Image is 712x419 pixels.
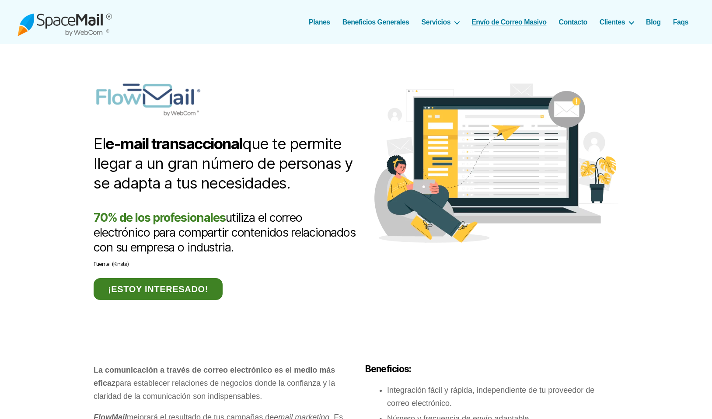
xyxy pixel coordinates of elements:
[422,18,460,26] a: Servicios
[94,366,335,388] strong: La comunicación a través de correo electrónico es el medio más eficaz
[314,18,695,26] nav: Horizontal
[673,18,688,26] a: Faqs
[600,18,634,26] a: Clientes
[94,210,226,225] b: 70% de los profesionales
[309,18,330,26] a: Planes
[365,363,411,374] strong: Beneficios:
[342,18,409,26] a: Beneficios Generales
[94,260,129,267] span: Fuente: (Kinsta)
[17,8,112,36] img: Spacemail
[105,134,242,153] b: e-mail transaccional
[471,18,546,26] a: Envío de Correo Masivo
[94,210,356,269] h2: utiliza el correo electrónico para compartir contenidos relacionados con su empresa o industria.
[558,18,587,26] a: Contacto
[387,384,618,410] li: Integración fácil y rápida, independiente de tu proveedor de correo electrónico.
[646,18,661,26] a: Blog
[94,134,356,193] h2: El que te permite llegar a un gran número de personas y se adapta a tus necesidades.
[94,363,347,403] p: para establecer relaciones de negocios donde la confianza y la claridad de la comunicación son in...
[94,278,223,300] a: ¡Estoy interesado!
[94,84,203,116] img: FlowMail
[374,84,618,243] img: Flowmail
